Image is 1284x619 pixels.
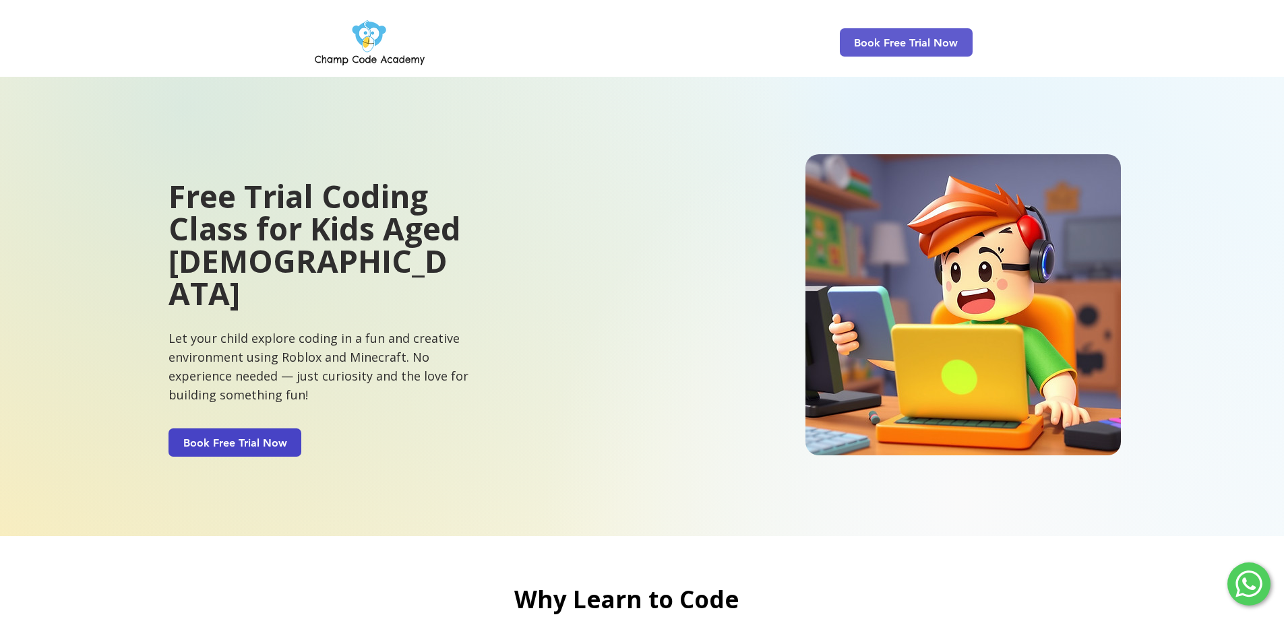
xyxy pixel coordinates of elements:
[169,175,461,314] span: Free Trial Coding Class for Kids Aged [DEMOGRAPHIC_DATA]
[805,154,1121,455] img: children learning coding, 3d cartoon, roblox.jpg
[854,36,958,49] span: Book Free Trial Now
[312,16,427,69] img: Champ Code Academy Logo PNG.png
[169,330,468,403] span: Let your child explore coding in a fun and creative environment using Roblox and Minecraft. No ex...
[183,436,287,449] span: Book Free Trial Now
[840,28,973,57] a: Book Free Trial Now
[169,428,301,457] a: Book Free Trial Now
